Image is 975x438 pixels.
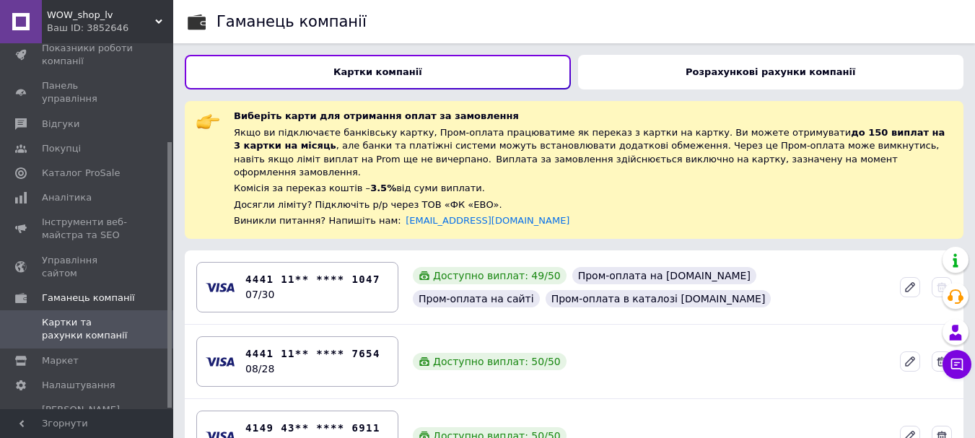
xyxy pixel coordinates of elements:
span: Гаманець компанії [42,292,135,305]
div: Виникли питання? Напишіть нам: [234,214,952,227]
span: Маркет [42,354,79,367]
div: Ваш ID: 3852646 [47,22,173,35]
time: 08/28 [245,363,274,375]
a: [EMAIL_ADDRESS][DOMAIN_NAME] [406,215,569,226]
span: Інструменти веб-майстра та SEO [42,216,134,242]
span: 3.5% [370,183,396,193]
span: Управління сайтом [42,254,134,280]
span: Каталог ProSale [42,167,120,180]
time: 07/30 [245,289,274,300]
div: Доступно виплат: 50 / 50 [413,353,567,370]
div: Пром-оплата на сайті [413,290,540,307]
img: :point_right: [196,110,219,133]
div: Пром-оплата в каталозі [DOMAIN_NAME] [546,290,771,307]
span: Показники роботи компанії [42,42,134,68]
div: Гаманець компанії [217,14,367,30]
button: Чат з покупцем [943,350,971,379]
b: Картки компанії [333,66,422,77]
span: Відгуки [42,118,79,131]
span: Покупці [42,142,81,155]
div: Пром-оплата на [DOMAIN_NAME] [572,267,756,284]
span: Аналітика [42,191,92,204]
b: Розрахункові рахунки компанії [686,66,855,77]
div: Доступно виплат: 49 / 50 [413,267,567,284]
div: Якщо ви підключаєте банківську картку, Пром-оплата працюватиме як переказ з картки на картку. Ви ... [234,126,952,180]
span: Виберіть карти для отримання оплат за замовлення [234,110,519,121]
div: Комісія за переказ коштів – від суми виплати. [234,182,952,196]
div: Досягли ліміту? Підключіть р/р через ТОВ «ФК «ЕВО». [234,198,952,211]
span: Картки та рахунки компанії [42,316,134,342]
span: Панель управління [42,79,134,105]
span: WOW_shop_lv [47,9,155,22]
span: Налаштування [42,379,115,392]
